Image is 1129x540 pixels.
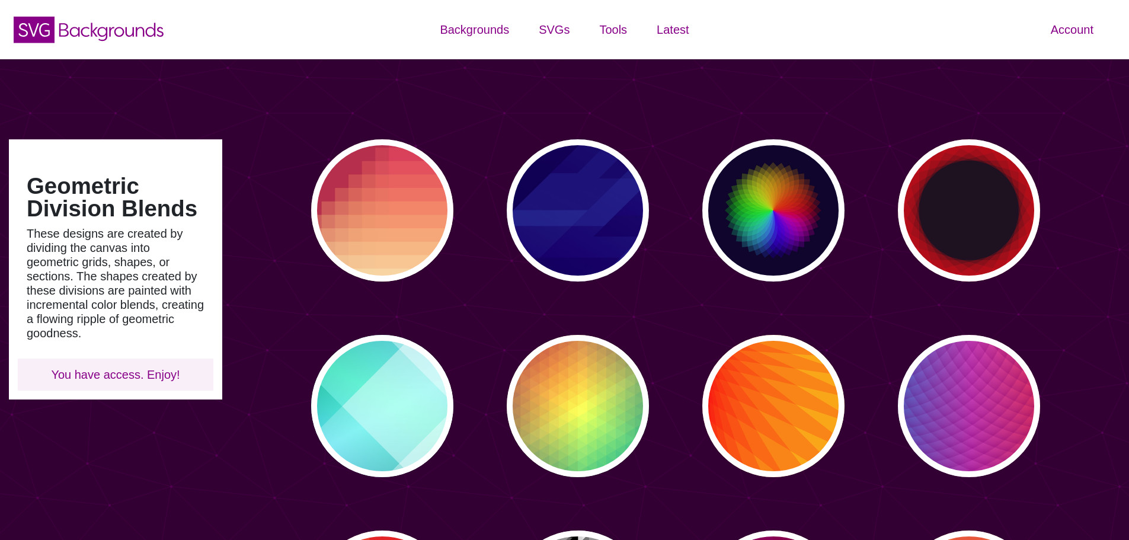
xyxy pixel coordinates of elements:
[311,335,453,477] button: teal overlapping diamond sections gradient background
[584,12,642,47] a: Tools
[27,226,204,340] p: These designs are created by dividing the canvas into geometric grids, shapes, or sections. The s...
[898,335,1040,477] button: two intersecting circular corner ripples over red blue gradient
[898,139,1040,282] button: dark background circle made from rotated overlapping red squares
[702,139,845,282] button: colorful geometric wheel
[27,175,204,221] h1: Geometric Division Blends
[425,12,524,47] a: Backgrounds
[27,368,204,382] p: You have access. Enjoy!
[642,12,703,47] a: Latest
[524,12,584,47] a: SVGs
[507,335,649,477] button: rainbow triangle effect
[702,335,845,477] button: red rays over yellow background
[507,139,649,282] button: blue abstract angled geometric background
[311,139,453,282] button: red-to-yellow gradient large pixel grid
[1036,12,1108,47] a: Account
